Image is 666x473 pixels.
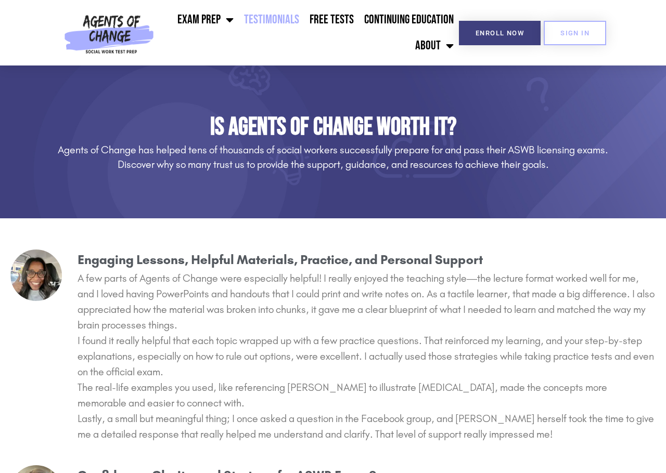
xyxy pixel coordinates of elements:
[172,7,239,33] a: Exam Prep
[78,333,656,379] p: I found it really helpful that each topic wrapped up with a few practice questions. That reinforc...
[158,7,459,59] nav: Menu
[410,33,459,59] a: About
[304,7,359,33] a: Free Tests
[239,7,304,33] a: Testimonials
[42,112,624,142] h1: Is Agents of Change Worth It?
[359,7,459,33] a: Continuing Education
[78,270,656,333] p: A few parts of Agents of Change were especially helpful! I really enjoyed the teaching style—the ...
[459,21,541,45] a: Enroll Now
[78,379,656,411] p: The real-life examples you used, like referencing [PERSON_NAME] to illustrate [MEDICAL_DATA], mad...
[42,142,624,172] h3: Agents of Change has helped tens of thousands of social workers successfully prepare for and pass...
[476,30,524,36] span: Enroll Now
[544,21,606,45] a: SIGN IN
[560,30,590,36] span: SIGN IN
[78,249,656,270] h3: Engaging Lessons, Helpful Materials, Practice, and Personal Support
[78,411,656,442] p: Lastly, a small but meaningful thing; I once asked a question in the Facebook group, and [PERSON_...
